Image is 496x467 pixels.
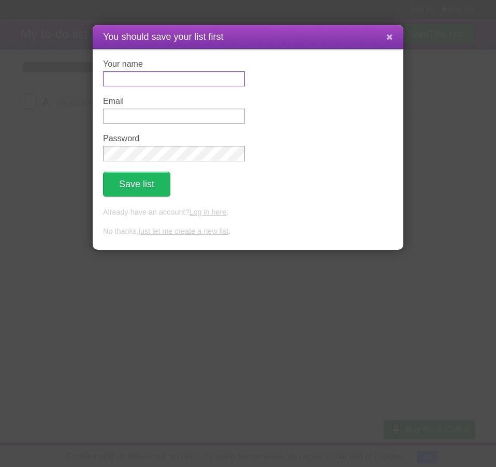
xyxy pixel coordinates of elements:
[103,207,393,218] p: Already have an account? .
[103,172,170,197] button: Save list
[103,134,245,143] label: Password
[103,97,245,106] label: Email
[103,30,393,44] h1: You should save your list first
[139,227,229,235] a: just let me create a new list
[189,208,226,216] a: Log in here
[103,59,245,69] label: Your name
[103,226,393,237] p: No thanks, .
